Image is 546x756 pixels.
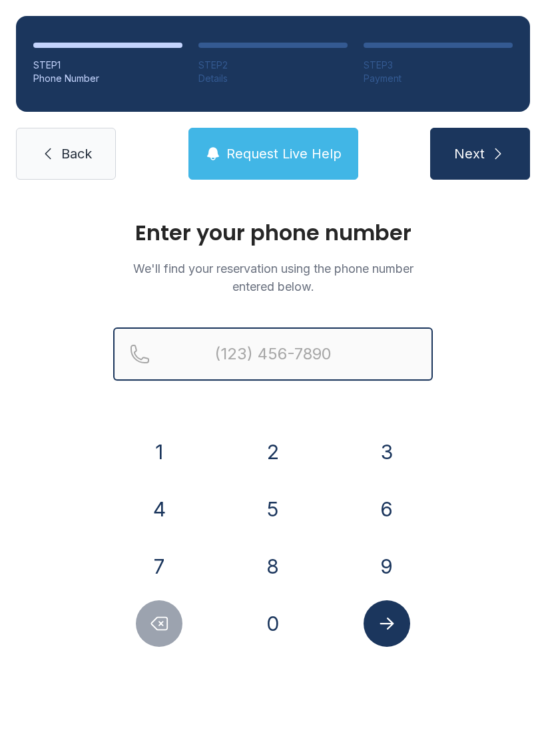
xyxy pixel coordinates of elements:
input: Reservation phone number [113,327,433,381]
button: 2 [250,429,296,475]
button: 5 [250,486,296,532]
button: 6 [364,486,410,532]
button: 4 [136,486,182,532]
button: 0 [250,600,296,647]
div: STEP 1 [33,59,182,72]
span: Next [454,144,485,163]
div: Details [198,72,348,85]
button: 9 [364,543,410,590]
span: Request Live Help [226,144,342,163]
div: STEP 2 [198,59,348,72]
span: Back [61,144,92,163]
button: Delete number [136,600,182,647]
h1: Enter your phone number [113,222,433,244]
div: STEP 3 [364,59,513,72]
button: 7 [136,543,182,590]
button: 3 [364,429,410,475]
p: We'll find your reservation using the phone number entered below. [113,260,433,295]
button: Submit lookup form [364,600,410,647]
button: 8 [250,543,296,590]
button: 1 [136,429,182,475]
div: Payment [364,72,513,85]
div: Phone Number [33,72,182,85]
